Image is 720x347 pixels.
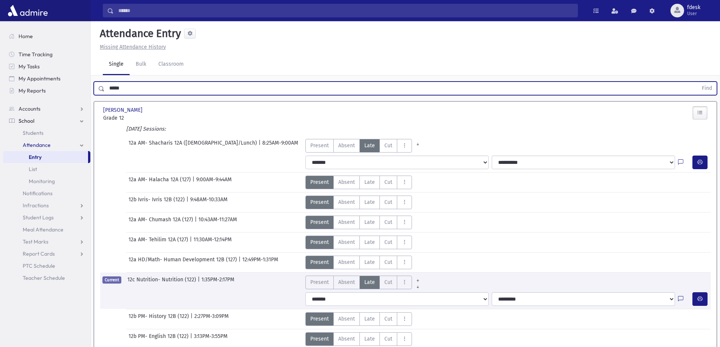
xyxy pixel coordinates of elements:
span: Cut [384,178,392,186]
a: Entry [3,151,88,163]
span: | [186,196,190,209]
a: Home [3,30,90,42]
span: Late [364,335,375,343]
span: Present [310,198,329,206]
span: | [190,332,194,346]
a: Teacher Schedule [3,272,90,284]
span: Present [310,142,329,150]
a: My Tasks [3,60,90,72]
h5: Attendance Entry [97,27,181,40]
span: Home [19,33,33,40]
img: AdmirePro [6,3,50,18]
span: | [195,216,198,229]
span: Cut [384,198,392,206]
span: 12b Ivris- Ivris 12B (122) [129,196,186,209]
a: PTC Schedule [3,260,90,272]
a: Monitoring [3,175,90,187]
span: Student Logs [23,214,54,221]
span: Present [310,178,329,186]
span: Infractions [23,202,49,209]
span: 3:13PM-3:55PM [194,332,228,346]
div: AttTypes [305,139,424,153]
span: Present [310,335,329,343]
span: Late [364,278,375,286]
span: List [29,166,37,173]
a: Student Logs [3,211,90,224]
a: All Prior [412,276,424,282]
span: Absent [338,278,355,286]
a: My Appointments [3,72,90,85]
span: 12:49PM-1:31PM [242,256,278,269]
span: Late [364,218,375,226]
span: Present [310,278,329,286]
a: Infractions [3,199,90,211]
span: Meal Attendance [23,226,63,233]
a: Report Cards [3,248,90,260]
div: AttTypes [305,332,412,346]
span: Cut [384,258,392,266]
span: Late [364,198,375,206]
span: | [192,176,196,189]
span: 11:30AM-12:14PM [194,236,232,249]
span: Present [310,258,329,266]
a: My Reports [3,85,90,97]
span: Absent [338,198,355,206]
div: AttTypes [305,196,412,209]
span: 12a AM- Tehilim 12A (127) [129,236,190,249]
span: [PERSON_NAME] [103,106,144,114]
span: Absent [338,142,355,150]
span: 8:25AM-9:00AM [262,139,298,153]
span: Late [364,178,375,186]
span: 1:35PM-2:17PM [201,276,234,289]
span: Late [364,142,375,150]
span: fdesk [687,5,700,11]
span: Cut [384,315,392,323]
span: | [259,139,262,153]
span: Present [310,218,329,226]
span: My Tasks [19,63,40,70]
span: | [190,312,194,326]
span: Absent [338,218,355,226]
a: Accounts [3,103,90,115]
span: Cut [384,218,392,226]
span: 12b PM- History 12B (122) [129,312,190,326]
a: Classroom [152,54,190,75]
span: | [198,276,201,289]
u: Missing Attendance History [100,44,166,50]
a: Attendance [3,139,90,151]
span: Entry [29,154,42,160]
a: Meal Attendance [3,224,90,236]
span: Attendance [23,142,51,148]
span: 12c Nutrition- Nutrition (122) [127,276,198,289]
span: Absent [338,238,355,246]
span: 12a AM- Shacharis 12A ([DEMOGRAPHIC_DATA]/Lunch) [129,139,259,153]
div: AttTypes [305,236,412,249]
span: Late [364,258,375,266]
span: Students [23,130,43,136]
a: List [3,163,90,175]
span: My Appointments [19,75,60,82]
span: Teacher Schedule [23,275,65,281]
span: 9:00AM-9:44AM [196,176,232,189]
span: 12b PM- English 12B (122) [129,332,190,346]
input: Search [114,4,578,17]
span: 9:48AM-10:33AM [190,196,228,209]
a: Bulk [130,54,152,75]
a: Students [3,127,90,139]
i: [DATE] Sessions: [126,126,166,132]
span: 12a HD/Math- Human Development 12B (127) [129,256,238,269]
span: Absent [338,315,355,323]
div: AttTypes [305,216,412,229]
span: Absent [338,178,355,186]
a: Time Tracking [3,48,90,60]
span: 12a AM- Chumash 12A (127) [129,216,195,229]
span: 10:43AM-11:27AM [198,216,237,229]
span: Cut [384,142,392,150]
span: School [19,117,34,124]
span: 2:27PM-3:09PM [194,312,229,326]
div: AttTypes [305,276,424,289]
span: User [687,11,700,17]
span: Cut [384,238,392,246]
span: Time Tracking [19,51,53,58]
span: Present [310,315,329,323]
